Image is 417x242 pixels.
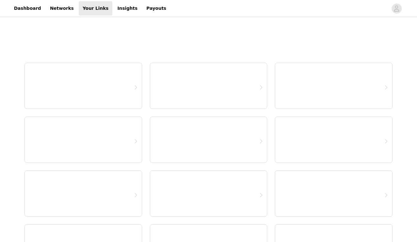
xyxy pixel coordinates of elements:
div: avatar [394,3,400,14]
a: Dashboard [10,1,45,16]
a: Networks [46,1,77,16]
a: Your Links [79,1,112,16]
a: Insights [114,1,141,16]
a: Payouts [142,1,170,16]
